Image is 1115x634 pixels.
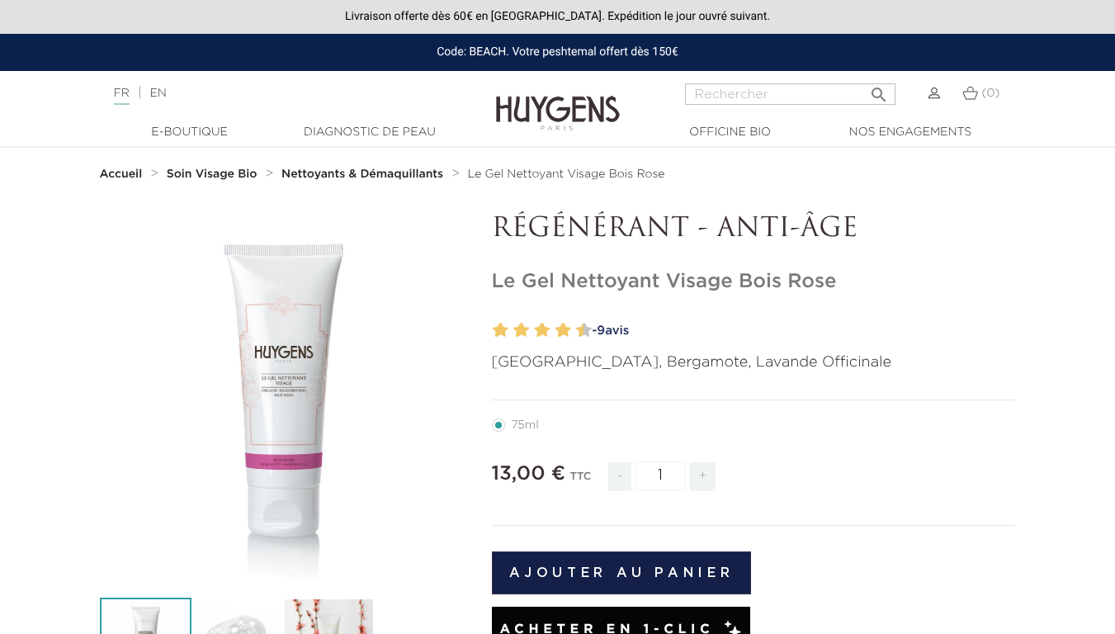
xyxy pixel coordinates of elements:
label: 3 [510,319,516,343]
label: 2 [496,319,508,343]
span: + [690,462,716,491]
a: Nettoyants & Démaquillants [281,168,447,181]
a: -9avis [587,319,1016,343]
strong: Accueil [100,168,143,180]
p: [GEOGRAPHIC_DATA], Bergamote, Lavande Officinale [492,352,1016,374]
a: Officine Bio [648,124,813,141]
p: RÉGÉNÉRANT - ANTI-ÂGE [492,214,1016,245]
strong: Nettoyants & Démaquillants [281,168,443,180]
a: Le Gel Nettoyant Visage Bois Rose [468,168,665,181]
label: 75ml [492,419,559,432]
label: 5 [531,319,536,343]
span: - [608,462,631,491]
label: 6 [538,319,550,343]
span: (0) [981,88,999,99]
div: TTC [569,459,591,504]
input: Rechercher [685,83,895,105]
a: E-Boutique [107,124,272,141]
img: Huygens [496,69,620,133]
input: Quantité [635,461,685,490]
label: 1 [489,319,495,343]
button: Ajouter au panier [492,551,752,594]
a: Soin Visage Bio [167,168,262,181]
span: Le Gel Nettoyant Visage Bois Rose [468,168,665,180]
span: 13,00 € [492,464,566,484]
span: 9 [597,324,605,337]
label: 8 [559,319,571,343]
label: 9 [573,319,579,343]
label: 4 [517,319,529,343]
label: 7 [551,319,557,343]
a: FR [114,88,130,105]
strong: Soin Visage Bio [167,168,257,180]
a: EN [149,88,166,99]
i:  [869,80,889,100]
div: | [106,83,452,103]
a: Diagnostic de peau [287,124,452,141]
a: Nos engagements [828,124,993,141]
button:  [864,78,894,101]
a: Accueil [100,168,146,181]
h1: Le Gel Nettoyant Visage Bois Rose [492,270,1016,294]
label: 10 [579,319,592,343]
